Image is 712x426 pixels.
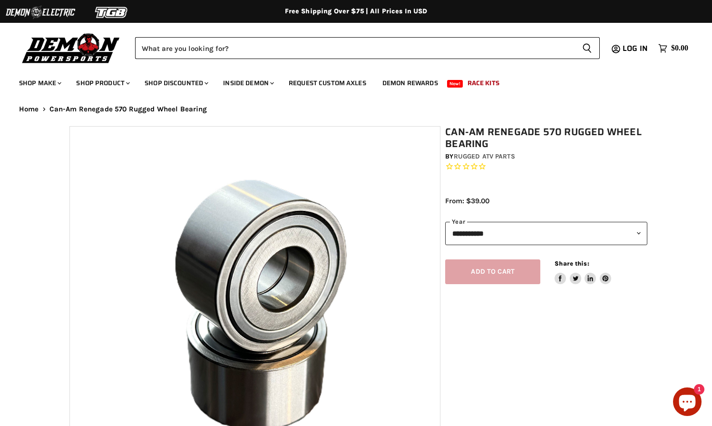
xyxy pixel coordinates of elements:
[555,260,589,267] span: Share this:
[69,73,136,93] a: Shop Product
[623,42,648,54] span: Log in
[19,105,39,113] a: Home
[454,152,515,160] a: Rugged ATV Parts
[671,44,688,53] span: $0.00
[216,73,280,93] a: Inside Demon
[460,73,507,93] a: Race Kits
[575,37,600,59] button: Search
[375,73,445,93] a: Demon Rewards
[445,162,647,172] span: Rated 0.0 out of 5 stars 0 reviews
[135,37,600,59] form: Product
[12,73,67,93] a: Shop Make
[618,44,653,53] a: Log in
[49,105,207,113] span: Can-Am Renegade 570 Rugged Wheel Bearing
[19,31,123,65] img: Demon Powersports
[137,73,214,93] a: Shop Discounted
[282,73,373,93] a: Request Custom Axles
[445,126,647,150] h1: Can-Am Renegade 570 Rugged Wheel Bearing
[445,197,489,205] span: From: $39.00
[653,41,693,55] a: $0.00
[445,222,647,245] select: year
[670,387,704,418] inbox-online-store-chat: Shopify online store chat
[555,259,611,285] aside: Share this:
[5,3,76,21] img: Demon Electric Logo 2
[76,3,147,21] img: TGB Logo 2
[135,37,575,59] input: Search
[447,80,463,88] span: New!
[12,69,686,93] ul: Main menu
[445,151,647,162] div: by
